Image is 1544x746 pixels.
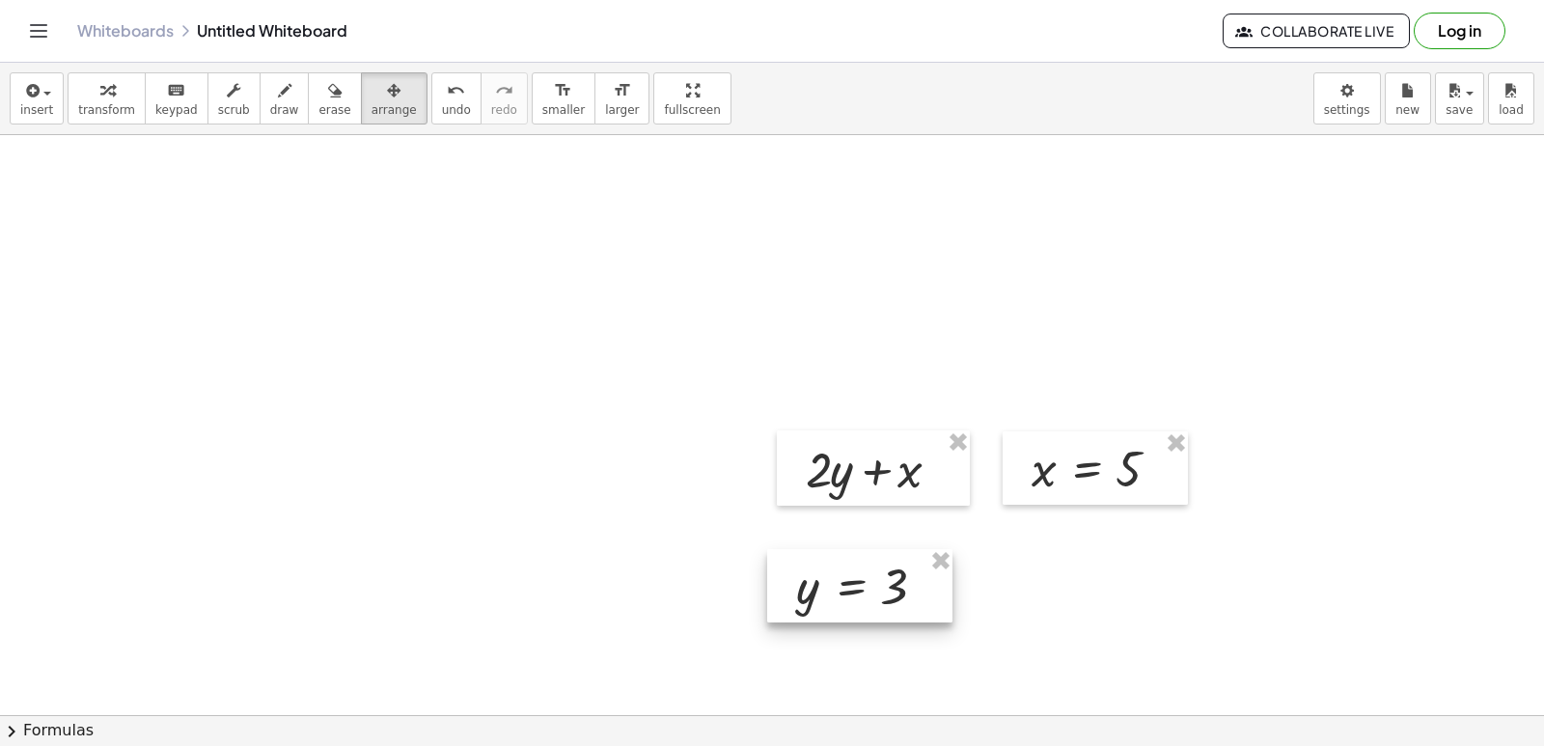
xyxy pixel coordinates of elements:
[23,15,54,46] button: Toggle navigation
[442,103,471,117] span: undo
[308,72,361,124] button: erase
[218,103,250,117] span: scrub
[1223,14,1410,48] button: Collaborate Live
[481,72,528,124] button: redoredo
[1313,72,1381,124] button: settings
[270,103,299,117] span: draw
[155,103,198,117] span: keypad
[68,72,146,124] button: transform
[77,21,174,41] a: Whiteboards
[318,103,350,117] span: erase
[653,72,731,124] button: fullscreen
[1488,72,1534,124] button: load
[1395,103,1420,117] span: new
[1499,103,1524,117] span: load
[594,72,649,124] button: format_sizelarger
[20,103,53,117] span: insert
[605,103,639,117] span: larger
[260,72,310,124] button: draw
[361,72,427,124] button: arrange
[207,72,261,124] button: scrub
[1239,22,1393,40] span: Collaborate Live
[664,103,720,117] span: fullscreen
[613,79,631,102] i: format_size
[10,72,64,124] button: insert
[431,72,482,124] button: undoundo
[1385,72,1431,124] button: new
[542,103,585,117] span: smaller
[532,72,595,124] button: format_sizesmaller
[167,79,185,102] i: keyboard
[554,79,572,102] i: format_size
[1446,103,1473,117] span: save
[78,103,135,117] span: transform
[491,103,517,117] span: redo
[1435,72,1484,124] button: save
[495,79,513,102] i: redo
[145,72,208,124] button: keyboardkeypad
[1324,103,1370,117] span: settings
[372,103,417,117] span: arrange
[1414,13,1505,49] button: Log in
[447,79,465,102] i: undo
